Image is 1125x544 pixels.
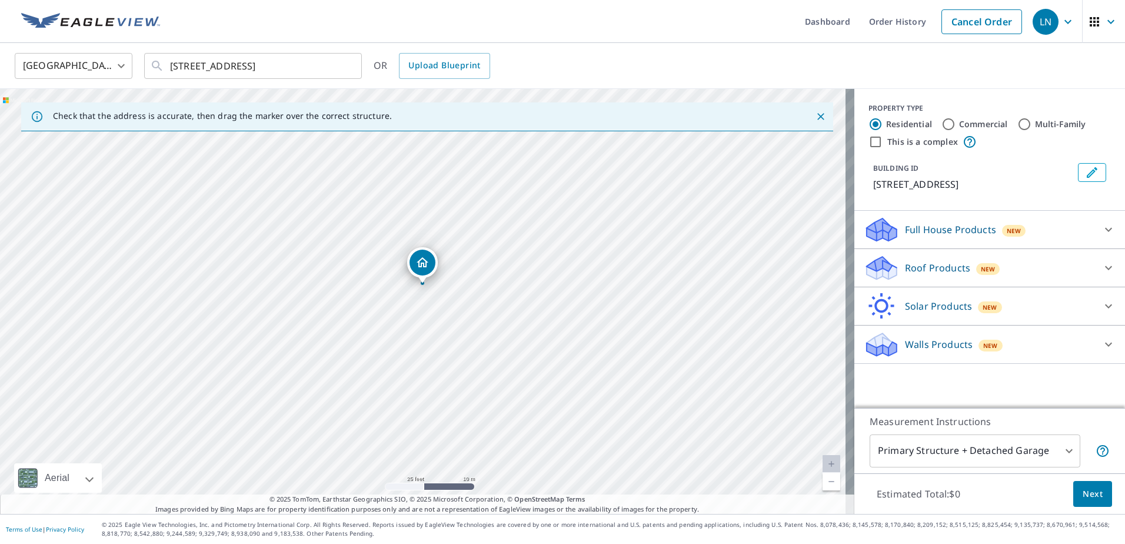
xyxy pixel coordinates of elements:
a: Upload Blueprint [399,53,490,79]
button: Edit building 1 [1078,163,1106,182]
p: Walls Products [905,337,973,351]
div: OR [374,53,490,79]
button: Next [1073,481,1112,507]
div: Full House ProductsNew [864,215,1116,244]
p: [STREET_ADDRESS] [873,177,1073,191]
div: PROPERTY TYPE [868,103,1111,114]
a: Current Level 20, Zoom In Disabled [823,455,840,473]
p: Measurement Instructions [870,414,1110,429]
span: Upload Blueprint [408,58,480,73]
label: Residential [886,118,932,130]
span: New [981,264,996,274]
span: New [983,303,997,312]
div: Primary Structure + Detached Garage [870,434,1080,467]
p: Check that the address is accurate, then drag the marker over the correct structure. [53,111,392,121]
div: [GEOGRAPHIC_DATA] [15,49,132,82]
span: Next [1083,487,1103,502]
div: LN [1033,9,1059,35]
p: Roof Products [905,261,970,275]
p: © 2025 Eagle View Technologies, Inc. and Pictometry International Corp. All Rights Reserved. Repo... [102,520,1119,538]
a: Terms [566,495,585,503]
a: Cancel Order [941,9,1022,34]
p: Solar Products [905,299,972,313]
a: OpenStreetMap [514,495,564,503]
a: Terms of Use [6,525,42,533]
label: Multi-Family [1035,118,1086,130]
label: This is a complex [887,136,958,148]
input: Search by address or latitude-longitude [170,49,338,82]
div: Aerial [14,463,102,493]
span: Your report will include the primary structure and a detached garage if one exists. [1096,444,1110,458]
span: New [1007,226,1021,235]
div: Walls ProductsNew [864,330,1116,359]
a: Current Level 20, Zoom Out [823,473,840,490]
p: | [6,526,84,533]
label: Commercial [959,118,1008,130]
div: Solar ProductsNew [864,292,1116,320]
p: Estimated Total: $0 [867,481,970,507]
img: EV Logo [21,13,160,31]
div: Aerial [41,463,73,493]
p: Full House Products [905,223,996,237]
button: Close [813,109,828,124]
span: New [983,341,998,350]
a: Privacy Policy [46,525,84,533]
p: BUILDING ID [873,163,918,173]
div: Roof ProductsNew [864,254,1116,282]
span: © 2025 TomTom, Earthstar Geographics SIO, © 2025 Microsoft Corporation, © [269,495,585,505]
div: Dropped pin, building 1, Residential property, 104 Northtown Rd Sparta, IL 62286 [407,247,438,284]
